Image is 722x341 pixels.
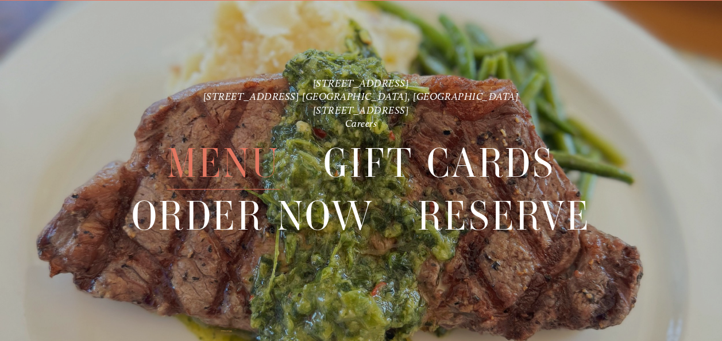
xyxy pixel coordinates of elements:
[418,190,591,242] a: Reserve
[345,117,377,129] a: Careers
[132,190,374,242] a: Order Now
[323,137,555,189] a: Gift Cards
[203,91,519,103] a: [STREET_ADDRESS] [GEOGRAPHIC_DATA], [GEOGRAPHIC_DATA]
[167,137,280,189] span: Menu
[323,137,555,189] span: Gift Cards
[313,77,410,89] a: [STREET_ADDRESS]
[167,137,280,189] a: Menu
[313,104,410,116] a: [STREET_ADDRESS]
